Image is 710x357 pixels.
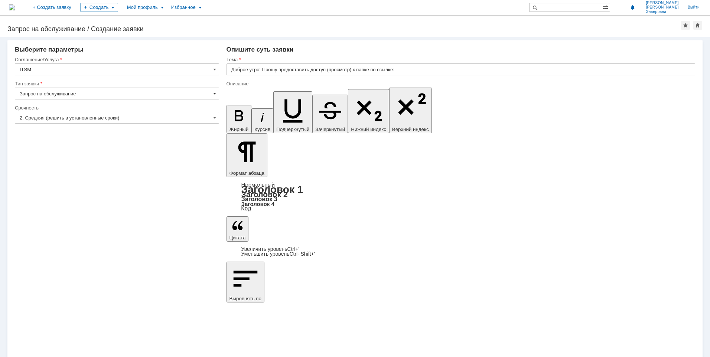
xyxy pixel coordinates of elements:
button: Подчеркнутый [273,91,312,133]
button: Выровнять по [227,262,264,302]
a: Нормальный [241,181,275,188]
div: Формат абзаца [227,182,695,211]
span: Энверовна [646,10,679,14]
button: Жирный [227,105,252,133]
button: Цитата [227,216,249,242]
button: Верхний индекс [389,88,432,133]
span: Подчеркнутый [276,127,309,132]
span: Зачеркнутый [315,127,345,132]
button: Зачеркнутый [312,95,348,133]
div: Добавить в избранное [681,21,690,30]
a: Заголовок 4 [241,201,274,207]
span: [PERSON_NAME] [646,5,679,10]
a: Заголовок 1 [241,184,303,195]
span: Жирный [229,127,249,132]
span: Верхний индекс [392,127,429,132]
span: Нижний индекс [351,127,386,132]
a: Increase [241,246,300,252]
a: Перейти на домашнюю страницу [9,4,15,10]
div: Срочность [15,105,218,110]
span: Ctrl+Shift+' [289,251,315,257]
span: Расширенный поиск [602,3,610,10]
button: Формат абзаца [227,133,267,177]
div: Сделать домашней страницей [693,21,702,30]
img: logo [9,4,15,10]
div: Тип заявки [15,81,218,86]
span: Выберите параметры [15,46,84,53]
span: Ctrl+' [287,246,300,252]
a: Код [241,205,251,212]
span: Опишите суть заявки [227,46,294,53]
div: Тема [227,57,694,62]
div: Запрос на обслуживание / Создание заявки [7,25,681,33]
a: Заголовок 3 [241,196,277,202]
a: Заголовок 2 [241,190,288,199]
span: Цитата [229,235,246,240]
button: Курсив [251,108,273,133]
span: [PERSON_NAME] [646,1,679,5]
span: Формат абзаца [229,170,264,176]
div: Создать [80,3,118,12]
span: Курсив [254,127,270,132]
div: Соглашение/Услуга [15,57,218,62]
div: Описание [227,81,694,86]
div: Цитата [227,247,695,256]
button: Нижний индекс [348,89,389,133]
a: Decrease [241,251,315,257]
span: Выровнять по [229,296,261,301]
